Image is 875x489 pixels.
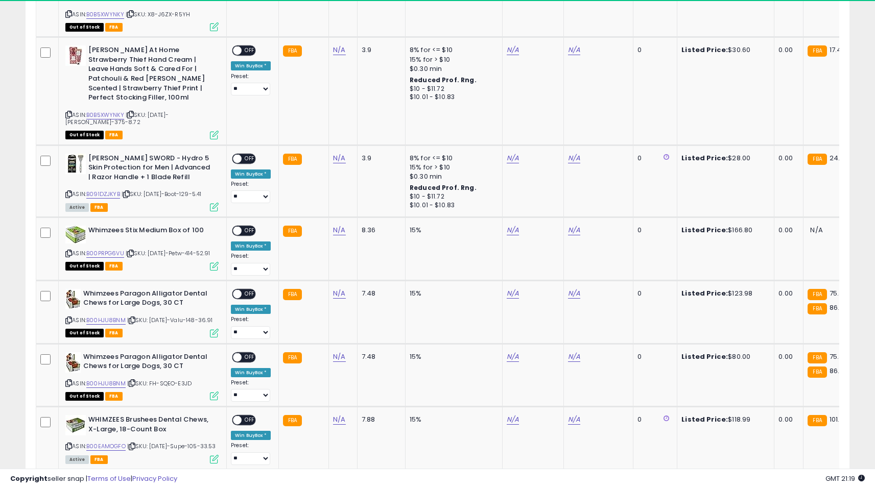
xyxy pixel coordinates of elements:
[65,111,169,126] span: | SKU: [DATE]-[PERSON_NAME]-375-8.72
[88,415,212,436] b: WHIMZEES Brushees Dental Chews, X-Large, 18-Count Box
[65,352,81,373] img: 519JXM7A21L._SL40_.jpg
[410,93,494,102] div: $10.01 - $10.83
[830,153,848,163] span: 24.97
[65,154,219,210] div: ASIN:
[808,415,826,426] small: FBA
[778,415,795,424] div: 0.00
[10,474,48,483] strong: Copyright
[568,414,580,425] a: N/A
[681,352,728,361] b: Listed Price:
[242,353,258,361] span: OFF
[105,329,123,337] span: FBA
[90,455,108,464] span: FBA
[808,154,826,165] small: FBA
[362,415,397,424] div: 7.88
[808,366,826,378] small: FBA
[65,415,219,462] div: ASIN:
[507,45,519,55] a: N/A
[778,154,795,163] div: 0.00
[65,289,219,336] div: ASIN:
[231,368,271,377] div: Win BuyBox *
[637,415,669,424] div: 0
[231,73,271,96] div: Preset:
[681,414,728,424] b: Listed Price:
[283,289,302,300] small: FBA
[830,366,848,376] span: 86.65
[410,45,494,55] div: 8% for <= $10
[830,352,847,361] span: 75.33
[65,45,219,138] div: ASIN:
[65,226,219,270] div: ASIN:
[410,201,494,210] div: $10.01 - $10.83
[778,226,795,235] div: 0.00
[333,153,345,163] a: N/A
[410,183,477,192] b: Reduced Prof. Rng.
[86,111,124,119] a: B0B5XWYNKY
[127,379,192,387] span: | SKU: FH-SQEO-E3JD
[10,474,177,484] div: seller snap | |
[637,289,669,298] div: 0
[242,289,258,298] span: OFF
[808,352,826,363] small: FBA
[410,192,494,201] div: $10 - $11.72
[231,61,271,70] div: Win BuyBox *
[65,45,86,66] img: 512JHegBsEL._SL40_.jpg
[65,154,86,174] img: 418zFtIgsuL._SL40_.jpg
[88,154,212,185] b: [PERSON_NAME] SWORD - Hydro 5 Skin Protection for Men | Advanced | Razor Handle + 1 Blade Refill
[333,414,345,425] a: N/A
[333,288,345,299] a: N/A
[410,172,494,181] div: $0.30 min
[810,225,822,235] span: N/A
[105,23,123,32] span: FBA
[283,226,302,237] small: FBA
[83,352,207,374] b: Whimzees Paragon Alligator Dental Chews for Large Dogs, 30 CT
[333,225,345,235] a: N/A
[127,442,216,450] span: | SKU: [DATE]-Supe-105-33.53
[362,154,397,163] div: 3.9
[637,154,669,163] div: 0
[681,154,766,163] div: $28.00
[65,23,104,32] span: All listings that are currently out of stock and unavailable for purchase on Amazon
[122,190,202,198] span: | SKU: [DATE]-Boot-129-5.41
[362,352,397,361] div: 7.48
[65,352,219,400] div: ASIN:
[825,474,865,483] span: 2025-08-15 21:19 GMT
[681,226,766,235] div: $166.80
[568,45,580,55] a: N/A
[86,442,126,451] a: B00EAMOGFO
[830,45,846,55] span: 17.44
[105,131,123,139] span: FBA
[231,241,271,251] div: Win BuyBox *
[86,249,124,258] a: B00PRPG6VU
[808,303,826,314] small: FBA
[231,431,271,440] div: Win BuyBox *
[333,352,345,362] a: N/A
[637,45,669,55] div: 0
[65,329,104,337] span: All listings that are currently out of stock and unavailable for purchase on Amazon
[830,303,848,312] span: 86.65
[283,352,302,363] small: FBA
[681,288,728,298] b: Listed Price:
[681,45,728,55] b: Listed Price:
[362,289,397,298] div: 7.48
[88,226,212,238] b: Whimzees Stix Medium Box of 100
[507,225,519,235] a: N/A
[126,249,210,257] span: | SKU: [DATE]-Petw-414-52.91
[808,45,826,57] small: FBA
[507,352,519,362] a: N/A
[231,253,271,276] div: Preset:
[283,45,302,57] small: FBA
[65,392,104,401] span: All listings that are currently out of stock and unavailable for purchase on Amazon
[410,55,494,64] div: 15% for > $10
[778,289,795,298] div: 0.00
[681,225,728,235] b: Listed Price:
[410,289,494,298] div: 15%
[568,352,580,362] a: N/A
[410,76,477,84] b: Reduced Prof. Rng.
[681,352,766,361] div: $80.00
[410,352,494,361] div: 15%
[410,64,494,74] div: $0.30 min
[242,416,258,425] span: OFF
[637,226,669,235] div: 0
[283,415,302,426] small: FBA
